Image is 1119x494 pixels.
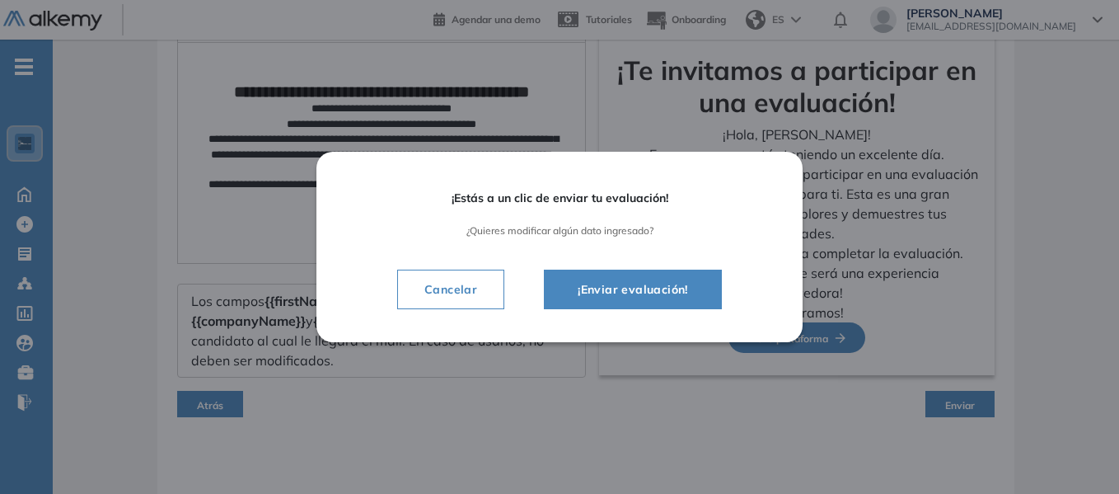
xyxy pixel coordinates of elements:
[397,270,504,309] button: Cancelar
[363,225,756,237] span: ¿Quieres modificar algún dato ingresado?
[564,280,701,299] span: ¡Enviar evaluación!
[363,191,756,205] span: ¡Estás a un clic de enviar tu evaluación!
[544,270,722,309] button: ¡Enviar evaluación!
[411,280,490,299] span: Cancelar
